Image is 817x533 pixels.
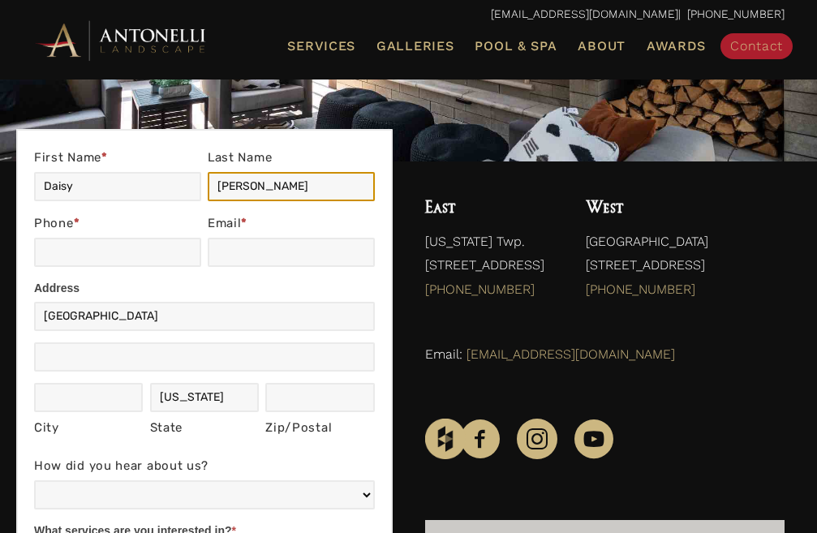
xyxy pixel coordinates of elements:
[586,194,785,221] h4: West
[34,455,375,480] label: How did you hear about us?
[425,282,535,297] a: [PHONE_NUMBER]
[34,213,201,238] label: Phone
[265,417,374,440] div: Zip/Postal
[571,36,632,57] a: About
[150,417,259,440] div: State
[425,230,553,310] p: [US_STATE] Twp. [STREET_ADDRESS]
[730,38,783,54] span: Contact
[34,417,143,440] div: City
[208,147,375,172] label: Last Name
[150,383,259,412] input: Michigan
[467,346,675,362] a: [EMAIL_ADDRESS][DOMAIN_NAME]
[34,278,375,302] div: Address
[468,36,563,57] a: Pool & Spa
[720,33,793,59] a: Contact
[370,36,460,57] a: Galleries
[376,38,454,54] span: Galleries
[425,194,553,221] h4: East
[32,18,211,62] img: Antonelli Horizontal Logo
[32,4,785,25] p: | [PHONE_NUMBER]
[586,282,695,297] a: [PHONE_NUMBER]
[475,38,557,54] span: Pool & Spa
[640,36,712,57] a: Awards
[34,147,201,172] label: First Name
[491,7,678,20] a: [EMAIL_ADDRESS][DOMAIN_NAME]
[425,346,462,362] span: Email:
[287,40,355,53] span: Services
[208,213,375,238] label: Email
[578,40,626,53] span: About
[586,230,785,310] p: [GEOGRAPHIC_DATA] [STREET_ADDRESS]
[647,38,706,54] span: Awards
[425,419,466,459] img: Houzz
[281,36,362,57] a: Services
